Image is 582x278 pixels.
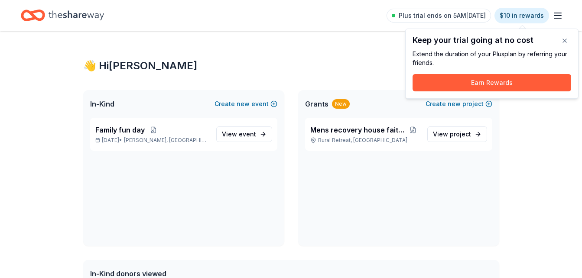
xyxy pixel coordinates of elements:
[426,99,492,109] button: Createnewproject
[90,99,114,109] span: In-Kind
[237,99,250,109] span: new
[95,137,209,144] p: [DATE] •
[310,125,406,135] span: Mens recovery house faith based
[239,130,256,138] span: event
[215,99,277,109] button: Createnewevent
[448,99,461,109] span: new
[310,137,420,144] p: Rural Retreat, [GEOGRAPHIC_DATA]
[216,126,272,142] a: View event
[413,50,571,67] div: Extend the duration of your Plus plan by referring your friends.
[222,129,256,139] span: View
[83,59,499,73] div: 👋 Hi [PERSON_NAME]
[387,9,491,23] a: Plus trial ends on 5AM[DATE]
[21,5,104,26] a: Home
[124,137,209,144] span: [PERSON_NAME], [GEOGRAPHIC_DATA]
[413,36,571,45] div: Keep your trial going at no cost
[305,99,328,109] span: Grants
[427,126,487,142] a: View project
[332,99,350,109] div: New
[433,129,471,139] span: View
[95,125,145,135] span: Family fun day
[413,74,571,91] button: Earn Rewards
[399,10,486,21] span: Plus trial ends on 5AM[DATE]
[450,130,471,138] span: project
[494,8,549,23] a: $10 in rewards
